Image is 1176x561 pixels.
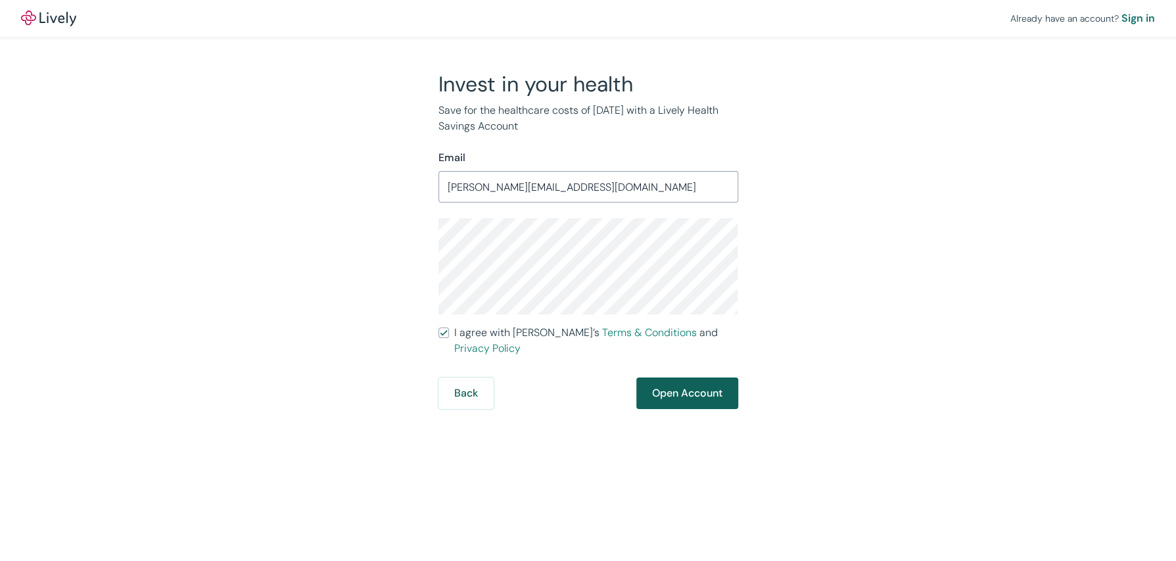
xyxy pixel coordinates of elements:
a: Sign in [1121,11,1155,26]
button: Back [438,378,494,409]
p: Save for the healthcare costs of [DATE] with a Lively Health Savings Account [438,103,738,134]
a: LivelyLively [21,11,76,26]
h2: Invest in your health [438,71,738,97]
div: Already have an account? [1010,11,1155,26]
a: Terms & Conditions [602,326,697,339]
a: Privacy Policy [454,341,521,355]
span: I agree with [PERSON_NAME]’s and [454,325,738,356]
img: Lively [21,11,76,26]
label: Email [438,150,465,166]
button: Open Account [636,378,738,409]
